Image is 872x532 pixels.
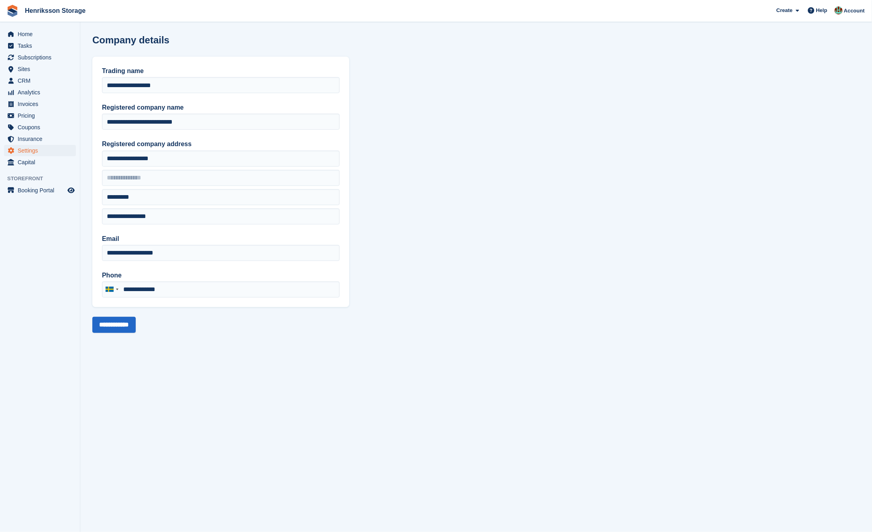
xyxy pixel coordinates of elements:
a: menu [4,87,76,98]
span: Settings [18,145,66,156]
label: Phone [102,271,340,280]
a: menu [4,29,76,40]
a: menu [4,63,76,75]
span: Tasks [18,40,66,51]
a: menu [4,122,76,133]
label: Trading name [102,66,340,76]
a: menu [4,98,76,110]
a: Preview store [66,185,76,195]
span: Create [776,6,793,14]
span: Help [816,6,827,14]
span: Subscriptions [18,52,66,63]
h1: Company details [92,35,169,45]
a: menu [4,133,76,145]
label: Registered company name [102,103,340,112]
a: menu [4,75,76,86]
a: menu [4,157,76,168]
a: menu [4,52,76,63]
span: Invoices [18,98,66,110]
span: Coupons [18,122,66,133]
span: Booking Portal [18,185,66,196]
a: menu [4,145,76,156]
label: Email [102,234,340,244]
a: menu [4,40,76,51]
span: CRM [18,75,66,86]
span: Home [18,29,66,40]
label: Registered company address [102,139,340,149]
div: Sweden (Sverige): +46 [102,282,121,297]
img: Isak Martinelle [835,6,843,14]
span: Sites [18,63,66,75]
a: menu [4,110,76,121]
span: Storefront [7,175,80,183]
span: Pricing [18,110,66,121]
span: Insurance [18,133,66,145]
a: Henriksson Storage [22,4,89,17]
span: Analytics [18,87,66,98]
a: menu [4,185,76,196]
span: Account [844,7,865,15]
img: stora-icon-8386f47178a22dfd0bd8f6a31ec36ba5ce8667c1dd55bd0f319d3a0aa187defe.svg [6,5,18,17]
span: Capital [18,157,66,168]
